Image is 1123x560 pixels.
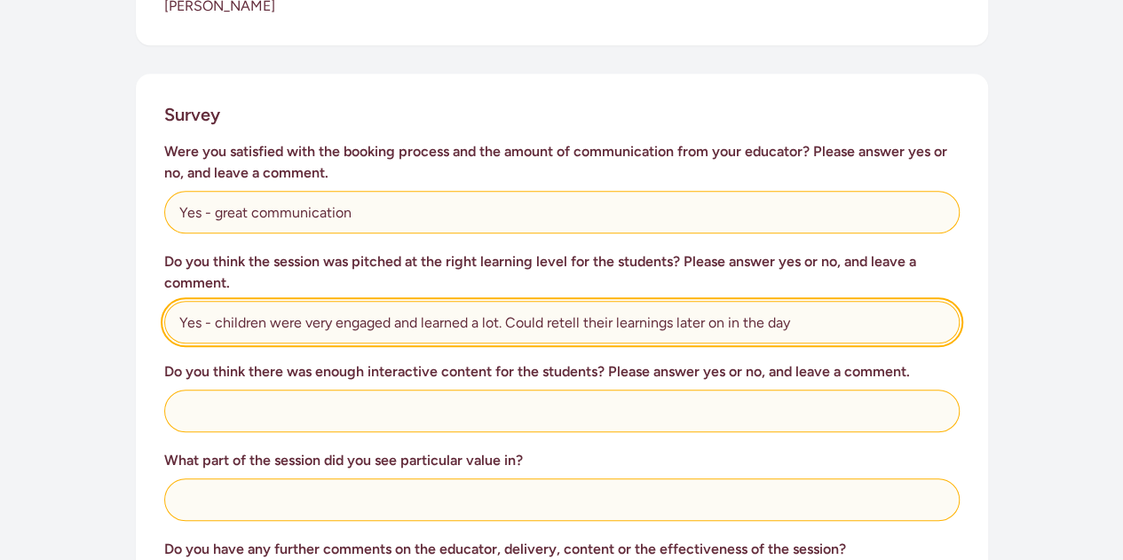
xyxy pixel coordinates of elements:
h3: Do you think the session was pitched at the right learning level for the students? Please answer ... [164,251,960,294]
h3: Were you satisfied with the booking process and the amount of communication from your educator? P... [164,141,960,184]
h2: Survey [164,102,220,127]
h3: What part of the session did you see particular value in? [164,450,960,471]
h3: Do you have any further comments on the educator, delivery, content or the effectiveness of the s... [164,539,960,560]
h3: Do you think there was enough interactive content for the students? Please answer yes or no, and ... [164,361,960,383]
